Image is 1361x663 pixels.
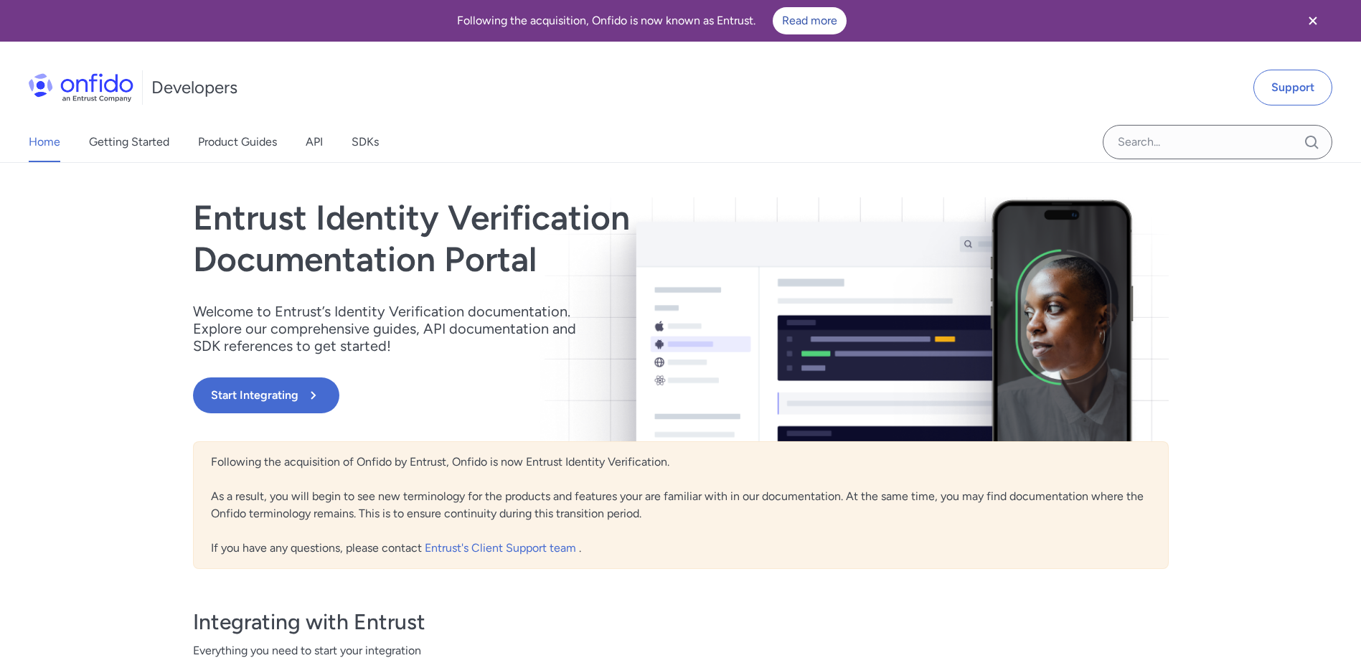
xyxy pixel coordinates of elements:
a: Getting Started [89,122,169,162]
a: API [306,122,323,162]
div: Following the acquisition of Onfido by Entrust, Onfido is now Entrust Identity Verification. As a... [193,441,1169,569]
p: Welcome to Entrust’s Identity Verification documentation. Explore our comprehensive guides, API d... [193,303,595,354]
a: Start Integrating [193,377,876,413]
a: Product Guides [198,122,277,162]
svg: Close banner [1304,12,1322,29]
a: SDKs [352,122,379,162]
span: Everything you need to start your integration [193,642,1169,659]
div: Following the acquisition, Onfido is now known as Entrust. [17,7,1286,34]
a: Read more [773,7,847,34]
button: Start Integrating [193,377,339,413]
h3: Integrating with Entrust [193,608,1169,636]
h1: Developers [151,76,237,99]
input: Onfido search input field [1103,125,1332,159]
button: Close banner [1286,3,1339,39]
a: Home [29,122,60,162]
h1: Entrust Identity Verification Documentation Portal [193,197,876,280]
a: Entrust's Client Support team [425,541,579,555]
a: Support [1253,70,1332,105]
img: Onfido Logo [29,73,133,102]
